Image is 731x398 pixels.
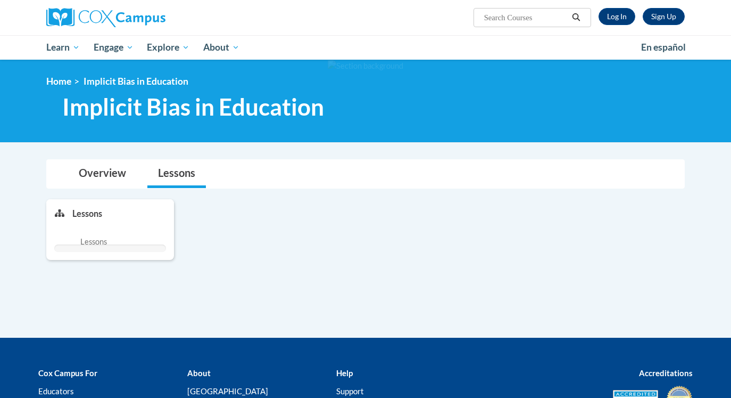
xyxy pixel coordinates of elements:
a: Home [46,76,71,87]
b: About [187,368,211,378]
span: Implicit Bias in Education [62,93,324,121]
a: [GEOGRAPHIC_DATA] [187,386,268,396]
span: Engage [94,41,134,54]
span: Learn [46,41,80,54]
b: Accreditations [639,368,693,378]
span: En español [641,42,686,53]
span: Explore [147,41,189,54]
a: Lessons [147,160,206,188]
p: Lessons [72,208,102,220]
input: Search Courses [483,11,568,24]
a: Cox Campus [46,8,248,27]
b: Cox Campus For [38,368,97,378]
span: About [203,41,239,54]
a: Register [643,8,685,25]
a: Overview [68,160,137,188]
img: Section background [328,60,403,72]
div: Main menu [30,35,701,60]
b: Help [336,368,353,378]
a: Educators [38,386,74,396]
span: Lessons [80,236,107,248]
a: Support [336,386,364,396]
button: Search [568,11,584,24]
span: Implicit Bias in Education [84,76,188,87]
a: About [196,35,246,60]
a: Engage [87,35,140,60]
a: En español [634,36,693,59]
img: Cox Campus [46,8,165,27]
a: Explore [140,35,196,60]
a: Log In [599,8,635,25]
a: Learn [39,35,87,60]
